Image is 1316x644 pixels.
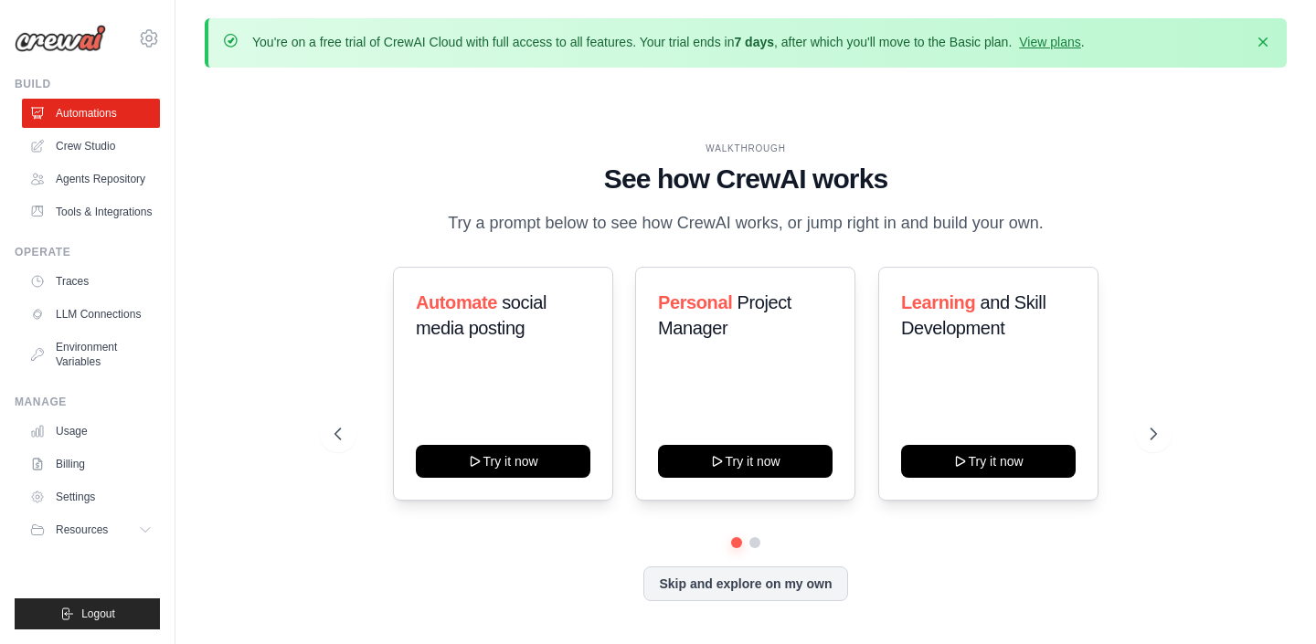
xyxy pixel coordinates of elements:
button: Try it now [901,445,1076,478]
a: View plans [1019,35,1080,49]
span: social media posting [416,292,547,338]
a: Agents Repository [22,164,160,194]
button: Logout [15,598,160,629]
a: Crew Studio [22,132,160,161]
p: Try a prompt below to see how CrewAI works, or jump right in and build your own. [439,210,1053,237]
a: Billing [22,449,160,479]
a: Traces [22,267,160,296]
span: and Skill Development [901,292,1045,338]
div: Operate [15,245,160,259]
a: Settings [22,482,160,512]
p: You're on a free trial of CrewAI Cloud with full access to all features. Your trial ends in , aft... [252,33,1085,51]
span: Logout [81,607,115,621]
span: Learning [901,292,975,312]
a: Automations [22,99,160,128]
div: WALKTHROUGH [334,142,1156,155]
span: Personal [658,292,732,312]
span: Resources [56,523,108,537]
span: Automate [416,292,497,312]
a: Usage [22,417,160,446]
button: Skip and explore on my own [643,566,847,601]
button: Try it now [658,445,833,478]
a: LLM Connections [22,300,160,329]
div: Manage [15,395,160,409]
div: Build [15,77,160,91]
img: Logo [15,25,106,52]
a: Tools & Integrations [22,197,160,227]
button: Resources [22,515,160,544]
span: Project Manager [658,292,791,338]
h1: See how CrewAI works [334,163,1156,195]
strong: 7 days [734,35,774,49]
button: Try it now [416,445,590,478]
a: Environment Variables [22,333,160,376]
